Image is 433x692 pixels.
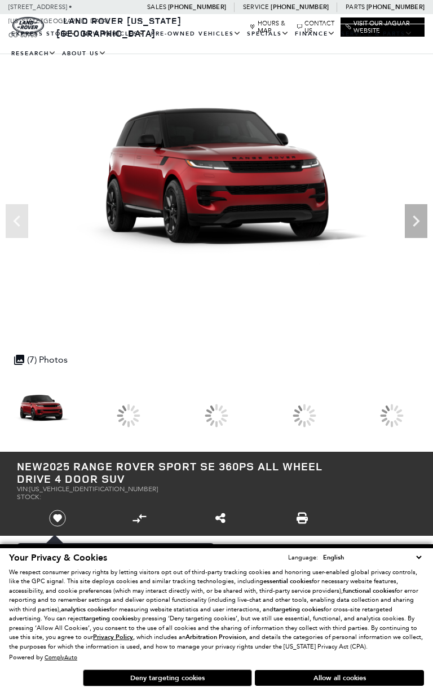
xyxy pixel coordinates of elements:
[185,633,246,641] strong: Arbitration Provision
[271,3,329,11] a: [PHONE_NUMBER]
[8,349,73,371] div: (7) Photos
[9,654,77,661] div: Powered by
[17,485,29,493] span: VIN:
[9,568,424,652] p: We respect consumer privacy rights by letting visitors opt out of third-party tracking cookies an...
[273,605,324,614] strong: targeting cookies
[9,552,107,564] span: Your Privacy & Cookies
[320,552,424,563] select: Language Select
[29,485,158,493] span: [US_VEHICLE_IDENTIFICATION_NUMBER]
[250,20,291,34] a: Hours & Map
[8,24,80,44] a: EXPRESS STORE
[297,20,335,34] a: Contact Us
[12,17,44,34] img: Land Rover
[215,512,226,525] a: Share this New 2025 Range Rover Sport SE 360PS All Wheel Drive 4 Door SUV
[131,510,148,527] button: Compare vehicle
[59,44,109,64] a: About Us
[338,24,416,44] a: Service & Parts
[12,17,44,34] a: land-rover
[83,669,252,686] button: Deny targeting cookies
[8,3,111,39] a: [STREET_ADDRESS] • [US_STATE][GEOGRAPHIC_DATA], CO 80905
[45,509,70,527] button: Save vehicle
[8,44,59,64] a: Research
[148,24,244,44] a: Pre-Owned Vehicles
[255,670,424,686] button: Allow all cookies
[83,614,134,623] strong: targeting cookies
[61,605,109,614] strong: analytics cookies
[263,577,312,585] strong: essential cookies
[292,24,338,44] a: Finance
[244,24,292,44] a: Specials
[93,633,133,641] a: Privacy Policy
[17,459,43,474] strong: New
[346,20,419,34] a: Visit Our Jaguar Website
[8,24,425,64] nav: Main Navigation
[56,15,182,39] a: Land Rover [US_STATE][GEOGRAPHIC_DATA]
[297,512,308,525] a: Print this New 2025 Range Rover Sport SE 360PS All Wheel Drive 4 Door SUV
[405,204,427,238] div: Next
[45,654,77,661] a: ComplyAuto
[17,493,41,501] span: Stock:
[168,3,226,11] a: [PHONE_NUMBER]
[366,3,425,11] a: [PHONE_NUMBER]
[343,587,395,595] strong: functional cookies
[80,24,148,44] a: New Vehicles
[17,460,338,485] h1: 2025 Range Rover Sport SE 360PS All Wheel Drive 4 Door SUV
[288,554,318,561] div: Language:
